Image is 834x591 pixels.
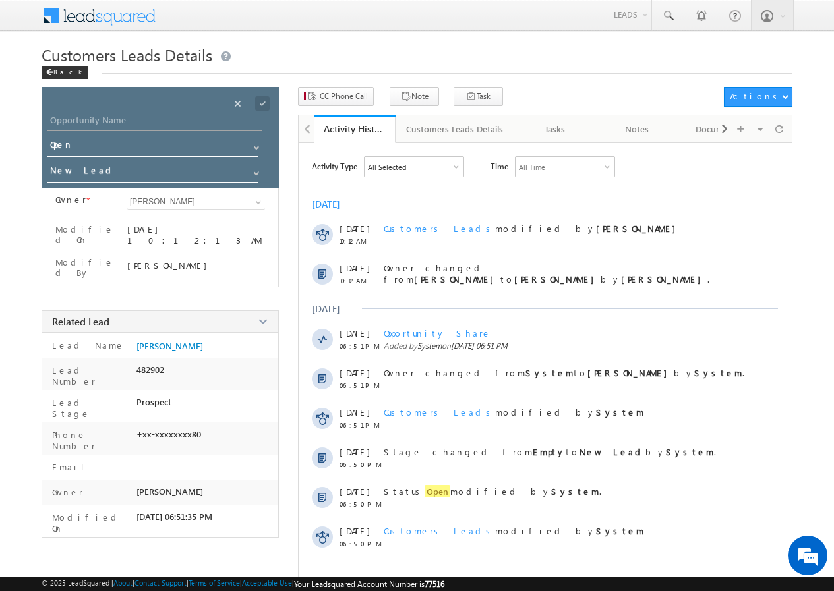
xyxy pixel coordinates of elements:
[127,260,265,271] div: [PERSON_NAME]
[689,121,748,137] div: Documents
[314,115,396,143] a: Activity History
[47,136,258,157] input: Status
[47,162,258,183] input: Stage
[384,327,491,339] span: Opportunity Share
[49,429,131,451] label: Phone Number
[596,407,644,418] strong: System
[42,44,212,65] span: Customers Leads Details
[340,367,369,378] span: [DATE]
[49,511,131,534] label: Modified On
[384,446,716,457] span: Stage changed from to by .
[298,87,374,106] button: CC Phone Call
[42,66,88,79] div: Back
[136,341,203,351] a: [PERSON_NAME]
[49,364,131,387] label: Lead Number
[136,364,164,375] span: 482902
[368,163,406,171] div: All Selected
[340,421,379,429] span: 06:51 PM
[249,196,265,209] a: Show All Items
[340,486,369,497] span: [DATE]
[340,262,369,273] span: [DATE]
[340,381,379,389] span: 06:51 PM
[666,446,714,457] strong: System
[533,446,566,457] strong: Empty
[724,87,792,107] button: Actions
[406,121,503,137] div: Customers Leads Details
[49,339,125,351] label: Lead Name
[384,485,601,497] span: Status modified by .
[47,113,262,131] input: Opportunity Name Opportunity Name
[417,341,442,351] span: System
[312,302,355,315] div: [DATE]
[514,273,601,285] strong: [PERSON_NAME]
[340,223,369,234] span: [DATE]
[384,525,644,536] span: modified by
[425,579,444,589] span: 77516
[340,342,379,350] span: 06:51 PM
[607,121,667,137] div: Notes
[580,446,645,457] strong: New Lead
[127,223,265,246] div: [DATE] 10:12:13 AM
[587,367,674,378] strong: [PERSON_NAME]
[324,123,386,135] div: Activity History
[451,341,508,351] span: [DATE] 06:51 PM
[134,578,187,587] a: Contact Support
[55,224,115,245] label: Modified On
[384,525,495,536] span: Customers Leads
[390,87,439,106] button: Note
[127,194,265,210] input: Type to Search
[384,223,682,234] span: modified by
[340,525,369,536] span: [DATE]
[49,486,83,497] label: Owner
[384,262,709,285] span: Owner changed from to by .
[42,578,444,589] span: © 2025 LeadSquared | | | | |
[136,486,203,497] span: [PERSON_NAME]
[294,579,444,589] span: Your Leadsquared Account Number is
[312,198,355,210] div: [DATE]
[384,407,644,418] span: modified by
[49,461,94,472] label: Email
[515,115,597,143] a: Tasks
[340,540,379,548] span: 06:50 PM
[340,446,369,457] span: [DATE]
[242,578,292,587] a: Acceptable Use
[136,397,171,407] span: Prospect
[525,121,585,137] div: Tasks
[525,367,574,378] strong: System
[340,327,369,339] span: [DATE]
[247,163,263,177] a: Show All Items
[454,87,503,106] button: Task
[491,156,508,176] span: Time
[136,429,201,439] span: +xx-xxxxxxxx80
[136,511,212,522] span: [DATE] 06:51:35 PM
[52,315,109,328] span: Related Lead
[730,90,782,102] div: Actions
[396,115,515,143] a: Customers Leads Details
[384,341,767,351] span: Added by on
[340,407,369,418] span: [DATE]
[678,115,760,143] a: Documents
[312,156,357,176] span: Activity Type
[384,223,495,234] span: Customers Leads
[340,500,379,508] span: 06:50 PM
[49,397,131,419] label: Lead Stage
[384,367,744,378] span: Owner changed from to by .
[55,194,86,205] label: Owner
[113,578,133,587] a: About
[189,578,240,587] a: Terms of Service
[55,257,115,278] label: Modified By
[340,277,379,285] span: 10:12 AM
[314,115,396,142] li: Activity History
[414,273,500,285] strong: [PERSON_NAME]
[621,273,707,285] strong: [PERSON_NAME]
[384,407,495,418] span: Customers Leads
[519,163,545,171] div: All Time
[247,138,263,151] a: Show All Items
[340,461,379,468] span: 06:50 PM
[320,90,368,102] span: CC Phone Call
[596,223,682,234] strong: [PERSON_NAME]
[596,525,644,536] strong: System
[551,486,599,497] strong: System
[365,157,463,177] div: All Selected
